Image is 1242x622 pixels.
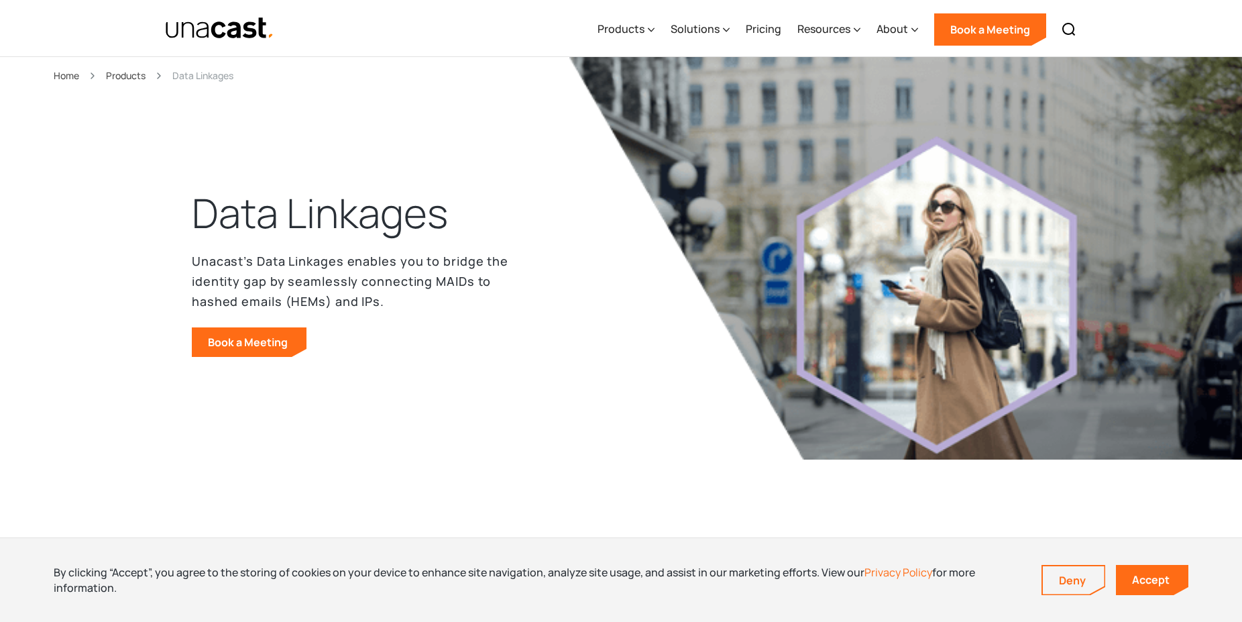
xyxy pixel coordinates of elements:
[54,68,79,83] a: Home
[1043,566,1105,594] a: Deny
[746,2,781,57] a: Pricing
[192,251,541,311] p: Unacast’s Data Linkages enables you to bridge the identity gap by seamlessly connecting MAIDs to ...
[671,21,720,37] div: Solutions
[864,565,932,580] a: Privacy Policy
[934,13,1046,46] a: Book a Meeting
[106,68,146,83] a: Products
[1061,21,1077,38] img: Search icon
[192,327,306,357] a: Book a Meeting
[172,68,233,83] div: Data Linkages
[165,17,274,40] img: Unacast text logo
[165,17,274,40] a: home
[598,21,644,37] div: Products
[877,21,908,37] div: About
[1116,565,1188,595] a: Accept
[797,21,850,37] div: Resources
[598,2,655,57] div: Products
[54,565,1021,595] div: By clicking “Accept”, you agree to the storing of cookies on your device to enhance site navigati...
[797,2,860,57] div: Resources
[387,529,855,564] h2: How customers use our Data Linkages
[671,2,730,57] div: Solutions
[877,2,918,57] div: About
[192,187,448,240] h1: Data Linkages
